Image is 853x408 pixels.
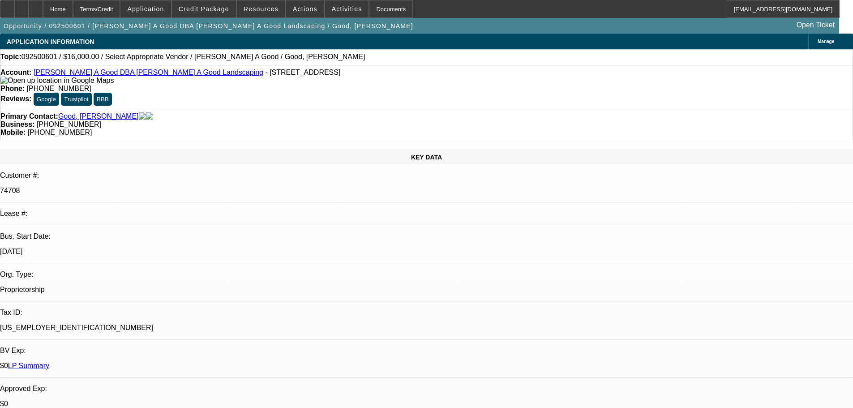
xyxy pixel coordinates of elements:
[58,112,139,120] a: Good, [PERSON_NAME]
[0,77,114,85] img: Open up location in Google Maps
[179,5,229,13] span: Credit Package
[0,53,21,61] strong: Topic:
[0,77,114,84] a: View Google Maps
[21,53,365,61] span: 092500601 / $16,000.00 / Select Appropriate Vendor / [PERSON_NAME] A Good / Good, [PERSON_NAME]
[127,5,164,13] span: Application
[8,362,49,369] a: LP Summary
[37,120,101,128] span: [PHONE_NUMBER]
[237,0,285,17] button: Resources
[7,38,94,45] span: APPLICATION INFORMATION
[172,0,236,17] button: Credit Package
[27,85,91,92] span: [PHONE_NUMBER]
[34,93,59,106] button: Google
[61,93,91,106] button: Trustpilot
[293,5,317,13] span: Actions
[0,112,58,120] strong: Primary Contact:
[34,69,263,76] a: [PERSON_NAME] A Good DBA [PERSON_NAME] A Good Landscaping
[332,5,362,13] span: Activities
[0,85,25,92] strong: Phone:
[244,5,279,13] span: Resources
[286,0,324,17] button: Actions
[146,112,153,120] img: linkedin-icon.png
[0,95,31,103] strong: Reviews:
[4,22,413,30] span: Opportunity / 092500601 / [PERSON_NAME] A Good DBA [PERSON_NAME] A Good Landscaping / Good, [PERS...
[0,129,26,136] strong: Mobile:
[0,120,34,128] strong: Business:
[265,69,340,76] span: - [STREET_ADDRESS]
[27,129,92,136] span: [PHONE_NUMBER]
[94,93,112,106] button: BBB
[411,154,442,161] span: KEY DATA
[120,0,171,17] button: Application
[793,17,838,33] a: Open Ticket
[139,112,146,120] img: facebook-icon.png
[818,39,834,44] span: Manage
[0,69,31,76] strong: Account:
[325,0,369,17] button: Activities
